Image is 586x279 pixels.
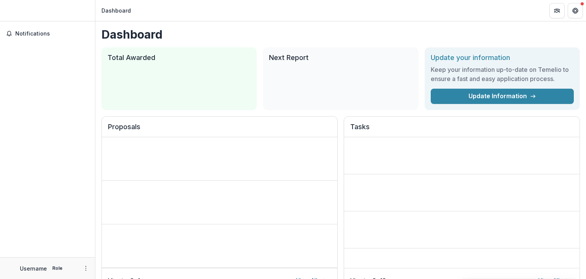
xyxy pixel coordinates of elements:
[3,28,92,40] button: Notifications
[549,3,565,18] button: Partners
[568,3,583,18] button: Get Help
[108,123,331,137] h2: Proposals
[101,28,580,41] h1: Dashboard
[101,6,131,15] div: Dashboard
[98,5,134,16] nav: breadcrumb
[431,89,574,104] a: Update Information
[269,54,412,62] h2: Next Report
[431,65,574,83] h3: Keep your information up-to-date on Temelio to ensure a fast and easy application process.
[20,264,47,273] p: Username
[431,54,574,62] h2: Update your information
[108,54,251,62] h2: Total Awarded
[50,265,65,272] p: Role
[15,31,89,37] span: Notifications
[350,123,573,137] h2: Tasks
[81,264,90,273] button: More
